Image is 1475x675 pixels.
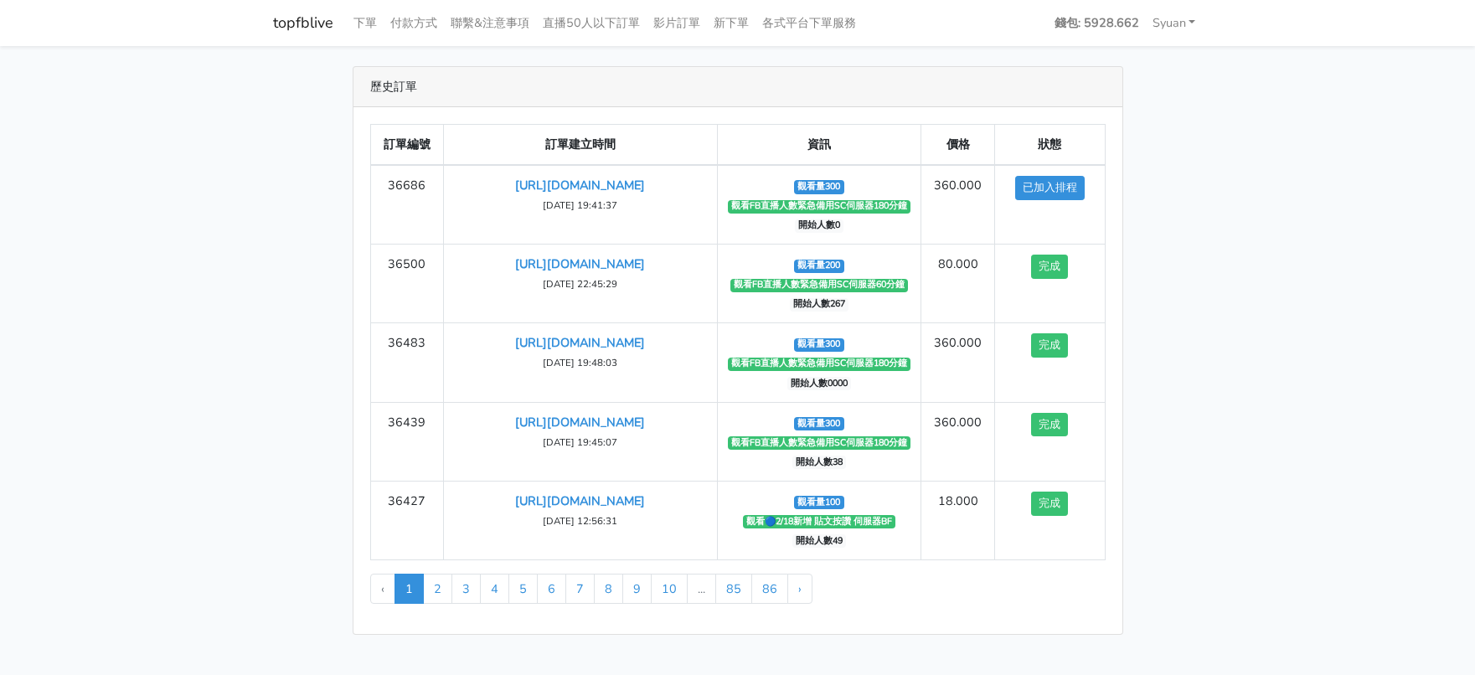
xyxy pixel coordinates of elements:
td: 360.000 [921,323,995,402]
a: 各式平台下單服務 [756,7,863,39]
span: 開始人數49 [792,534,847,548]
a: 影片訂單 [647,7,707,39]
th: 訂單建立時間 [444,125,717,166]
span: 開始人數0 [795,219,844,233]
li: « Previous [370,574,395,604]
a: 6 [537,574,566,604]
small: [DATE] 19:45:07 [543,435,617,449]
a: 85 [715,574,752,604]
a: Next » [787,574,812,604]
span: 觀看量100 [794,496,844,509]
span: 觀看FB直播人數緊急備用SC伺服器180分鐘 [728,436,911,450]
td: 36686 [370,165,444,245]
a: 3 [451,574,481,604]
div: 歷史訂單 [353,67,1122,107]
td: 36439 [370,402,444,481]
td: 36483 [370,323,444,402]
a: [URL][DOMAIN_NAME] [515,334,645,351]
a: 86 [751,574,788,604]
span: 觀看🔵2/18新增 貼文按讚 伺服器BF [743,515,896,528]
span: 開始人數0000 [787,377,852,390]
a: 8 [594,574,623,604]
span: 觀看FB直播人數緊急備用SC伺服器180分鐘 [728,200,911,214]
span: 開始人數267 [790,298,849,312]
a: 直播50人以下訂單 [536,7,647,39]
span: 觀看FB直播人數緊急備用SC伺服器60分鐘 [730,279,909,292]
a: 9 [622,574,652,604]
a: [URL][DOMAIN_NAME] [515,177,645,193]
a: 5 [508,574,538,604]
th: 狀態 [994,125,1105,166]
button: 完成 [1031,492,1068,516]
td: 36500 [370,245,444,323]
span: 觀看量200 [794,260,844,273]
td: 80.000 [921,245,995,323]
a: 錢包: 5928.662 [1048,7,1146,39]
span: 觀看量300 [794,338,844,352]
span: 觀看FB直播人數緊急備用SC伺服器180分鐘 [728,358,911,371]
small: [DATE] 19:41:37 [543,198,617,212]
td: 360.000 [921,165,995,245]
a: 聯繫&注意事項 [444,7,536,39]
td: 360.000 [921,402,995,481]
button: 完成 [1031,333,1068,358]
a: [URL][DOMAIN_NAME] [515,255,645,272]
small: [DATE] 12:56:31 [543,514,617,528]
small: [DATE] 19:48:03 [543,356,617,369]
td: 18.000 [921,481,995,559]
a: 10 [651,574,688,604]
th: 訂單編號 [370,125,444,166]
a: 付款方式 [384,7,444,39]
a: [URL][DOMAIN_NAME] [515,414,645,430]
a: 2 [423,574,452,604]
button: 已加入排程 [1015,176,1085,200]
small: [DATE] 22:45:29 [543,277,617,291]
th: 資訊 [717,125,921,166]
a: 4 [480,574,509,604]
button: 完成 [1031,413,1068,437]
button: 完成 [1031,255,1068,279]
td: 36427 [370,481,444,559]
a: Syuan [1146,7,1203,39]
span: 觀看量300 [794,180,844,193]
strong: 錢包: 5928.662 [1055,14,1139,31]
a: 下單 [347,7,384,39]
a: [URL][DOMAIN_NAME] [515,492,645,509]
span: 1 [395,574,424,604]
a: topfblive [273,7,333,39]
a: 新下單 [707,7,756,39]
span: 開始人數38 [792,456,847,469]
a: 7 [565,574,595,604]
span: 觀看量300 [794,417,844,430]
th: 價格 [921,125,995,166]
